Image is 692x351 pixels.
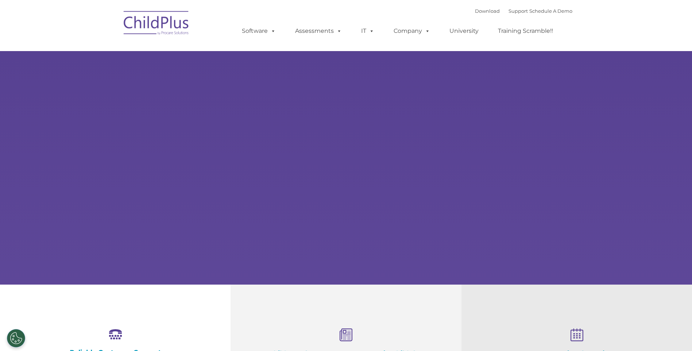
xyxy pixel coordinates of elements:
[475,8,572,14] font: |
[491,24,560,38] a: Training Scramble!!
[386,24,437,38] a: Company
[475,8,500,14] a: Download
[235,24,283,38] a: Software
[288,24,349,38] a: Assessments
[442,24,486,38] a: University
[120,6,193,42] img: ChildPlus by Procare Solutions
[509,8,528,14] a: Support
[7,329,25,347] button: Cookies Settings
[529,8,572,14] a: Schedule A Demo
[354,24,382,38] a: IT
